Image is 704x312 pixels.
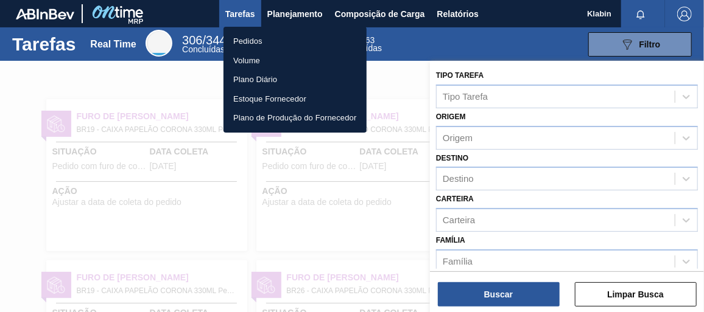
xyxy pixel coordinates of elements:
a: Pedidos [224,32,367,51]
a: Volume [224,51,367,71]
a: Plano de Produção do Fornecedor [224,108,367,128]
a: Plano Diário [224,70,367,89]
a: Estoque Fornecedor [224,89,367,109]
